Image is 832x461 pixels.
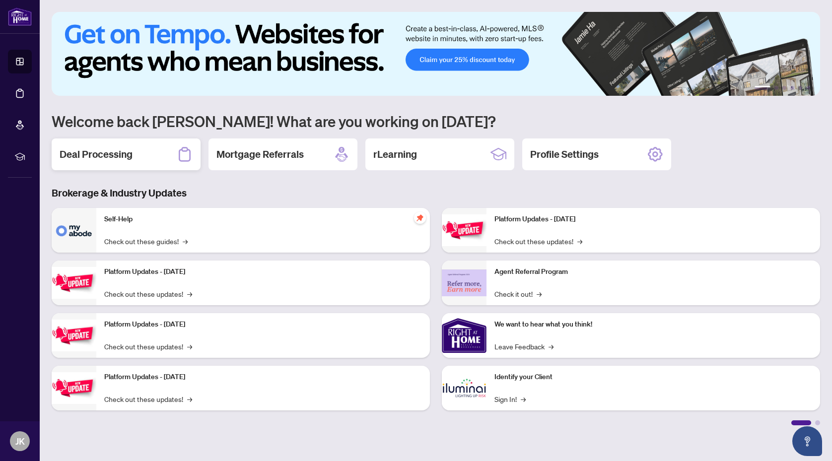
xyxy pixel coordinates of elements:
[52,186,820,200] h3: Brokerage & Industry Updates
[798,86,802,90] button: 5
[494,372,812,383] p: Identify your Client
[104,372,422,383] p: Platform Updates - [DATE]
[52,372,96,403] img: Platform Updates - July 8, 2025
[8,7,32,26] img: logo
[187,288,192,299] span: →
[494,394,526,404] a: Sign In!→
[537,288,542,299] span: →
[790,86,794,90] button: 4
[52,12,820,96] img: Slide 0
[494,214,812,225] p: Platform Updates - [DATE]
[52,320,96,351] img: Platform Updates - July 21, 2025
[494,266,812,277] p: Agent Referral Program
[52,208,96,253] img: Self-Help
[104,341,192,352] a: Check out these updates!→
[494,236,582,247] a: Check out these updates!→
[187,341,192,352] span: →
[104,214,422,225] p: Self-Help
[104,266,422,277] p: Platform Updates - [DATE]
[792,426,822,456] button: Open asap
[774,86,778,90] button: 2
[104,236,188,247] a: Check out these guides!→
[60,147,133,161] h2: Deal Processing
[577,236,582,247] span: →
[442,313,486,358] img: We want to hear what you think!
[52,267,96,298] img: Platform Updates - September 16, 2025
[104,394,192,404] a: Check out these updates!→
[530,147,599,161] h2: Profile Settings
[806,86,810,90] button: 6
[521,394,526,404] span: →
[494,288,542,299] a: Check it out!→
[414,212,426,224] span: pushpin
[782,86,786,90] button: 3
[494,341,554,352] a: Leave Feedback→
[442,269,486,297] img: Agent Referral Program
[549,341,554,352] span: →
[15,434,25,448] span: JK
[104,288,192,299] a: Check out these updates!→
[442,214,486,246] img: Platform Updates - June 23, 2025
[442,366,486,410] img: Identify your Client
[104,319,422,330] p: Platform Updates - [DATE]
[373,147,417,161] h2: rLearning
[494,319,812,330] p: We want to hear what you think!
[216,147,304,161] h2: Mortgage Referrals
[183,236,188,247] span: →
[187,394,192,404] span: →
[755,86,770,90] button: 1
[52,112,820,131] h1: Welcome back [PERSON_NAME]! What are you working on [DATE]?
